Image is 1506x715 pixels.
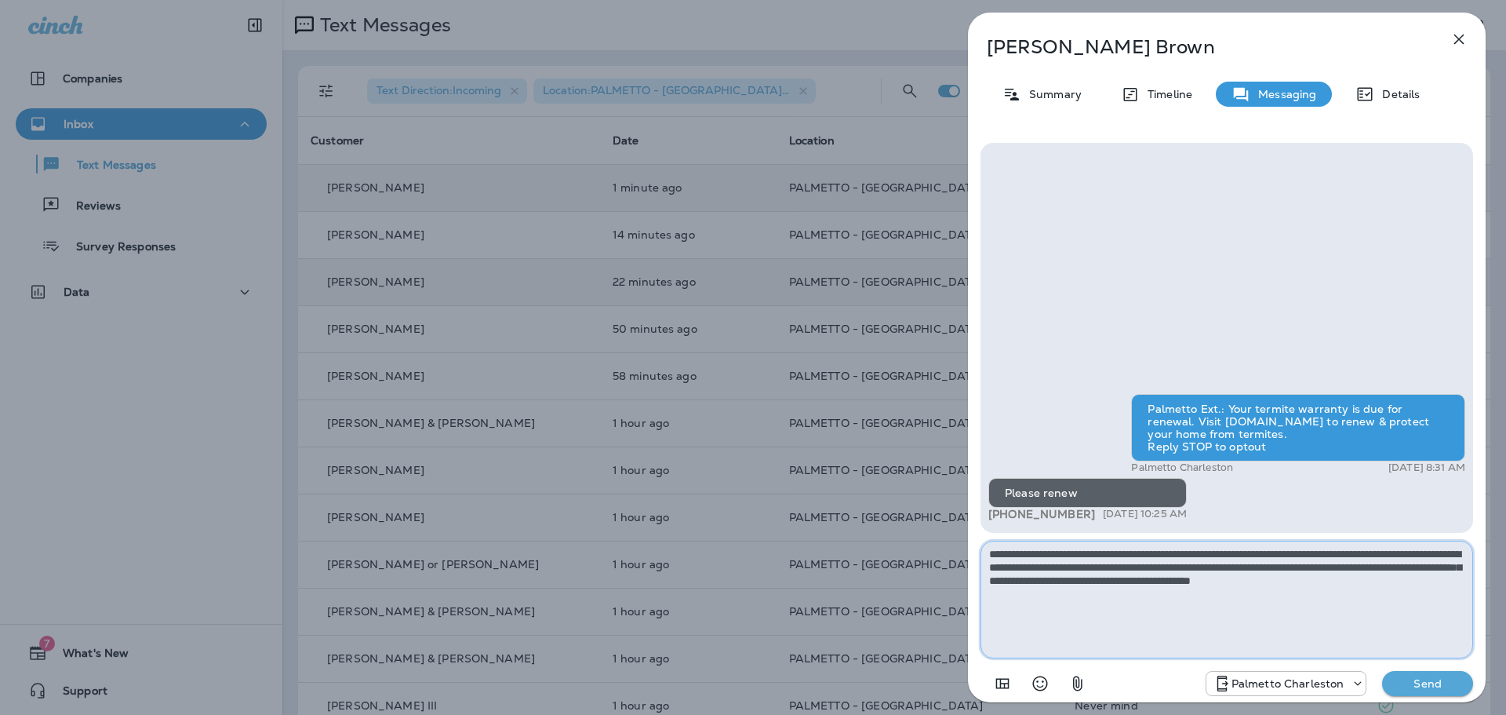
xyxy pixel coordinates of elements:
p: Summary [1021,88,1082,100]
button: Send [1382,671,1473,696]
p: [PERSON_NAME] Brown [987,36,1415,58]
div: Please renew [988,478,1187,508]
p: [DATE] 10:25 AM [1103,508,1187,520]
button: Select an emoji [1024,668,1056,699]
div: +1 (843) 277-8322 [1206,674,1366,693]
span: [PHONE_NUMBER] [988,507,1095,521]
div: Palmetto Ext.: Your termite warranty is due for renewal. Visit [DOMAIN_NAME] to renew & protect y... [1131,394,1465,461]
p: Details [1374,88,1420,100]
p: Timeline [1140,88,1192,100]
p: Send [1395,677,1461,691]
p: Palmetto Charleston [1131,461,1233,474]
p: Messaging [1250,88,1316,100]
p: [DATE] 8:31 AM [1388,461,1465,474]
p: Palmetto Charleston [1231,677,1344,690]
button: Add in a premade template [987,668,1018,699]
